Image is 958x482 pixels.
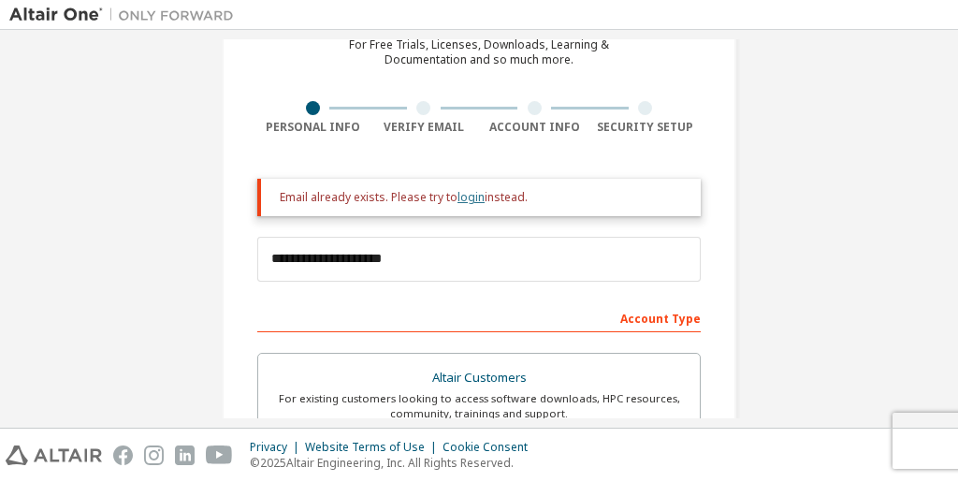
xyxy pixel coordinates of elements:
div: Website Terms of Use [305,440,443,455]
div: Account Info [479,120,590,135]
p: © 2025 Altair Engineering, Inc. All Rights Reserved. [250,455,539,471]
div: Email already exists. Please try to instead. [280,190,686,205]
img: instagram.svg [144,445,164,465]
div: For Free Trials, Licenses, Downloads, Learning & Documentation and so much more. [349,37,609,67]
div: Personal Info [257,120,369,135]
div: Privacy [250,440,305,455]
div: Cookie Consent [443,440,539,455]
img: linkedin.svg [175,445,195,465]
img: altair_logo.svg [6,445,102,465]
img: facebook.svg [113,445,133,465]
div: Security Setup [590,120,702,135]
div: For existing customers looking to access software downloads, HPC resources, community, trainings ... [269,391,689,421]
div: Verify Email [369,120,480,135]
img: Altair One [9,6,243,24]
img: youtube.svg [206,445,233,465]
div: Altair Customers [269,365,689,391]
a: login [457,189,485,205]
div: Account Type [257,302,701,332]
